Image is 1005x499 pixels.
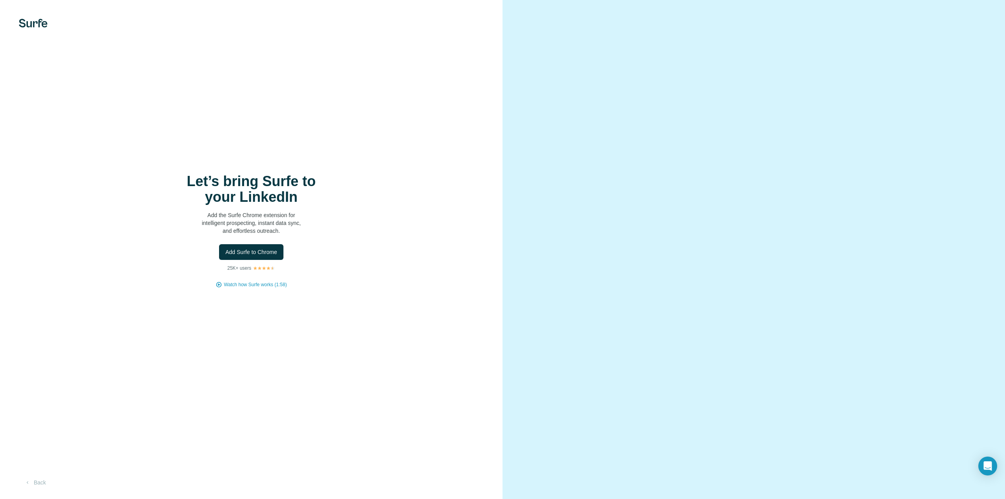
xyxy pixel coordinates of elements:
[19,19,48,27] img: Surfe's logo
[225,248,277,256] span: Add Surfe to Chrome
[173,174,330,205] h1: Let’s bring Surfe to your LinkedIn
[219,244,283,260] button: Add Surfe to Chrome
[253,266,275,271] img: Rating Stars
[224,281,287,288] button: Watch how Surfe works (1:58)
[978,457,997,475] div: Open Intercom Messenger
[19,475,51,490] button: Back
[227,265,251,272] p: 25K+ users
[173,211,330,235] p: Add the Surfe Chrome extension for intelligent prospecting, instant data sync, and effortless out...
